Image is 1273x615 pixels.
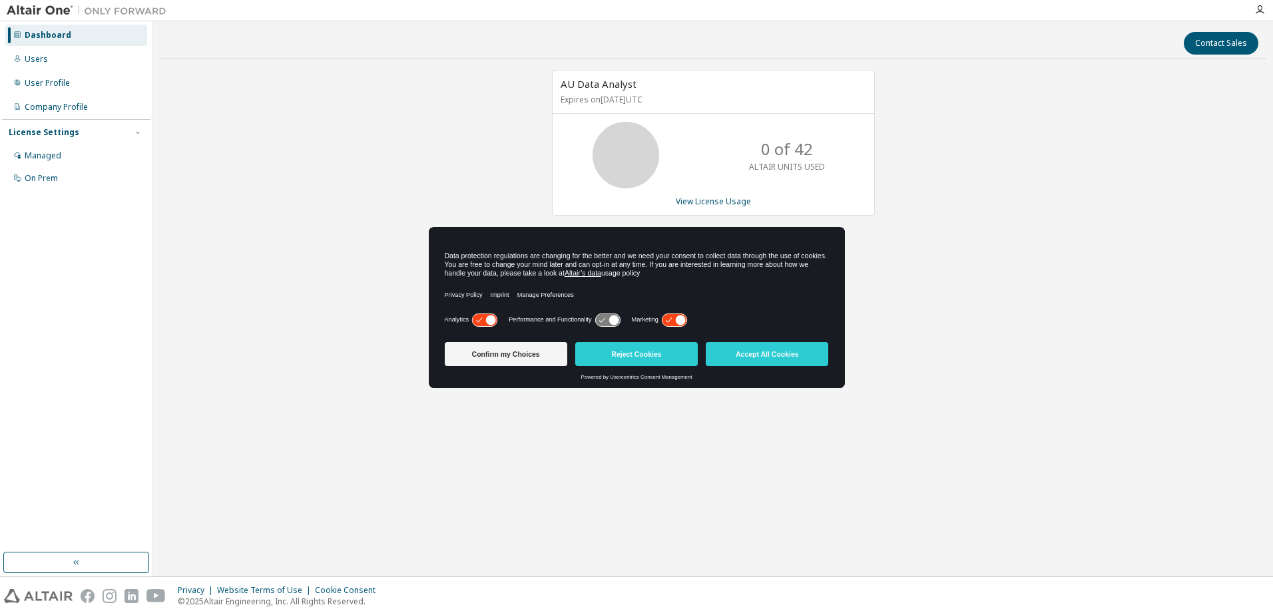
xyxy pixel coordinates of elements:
[749,161,825,172] p: ALTAIR UNITS USED
[315,585,383,596] div: Cookie Consent
[9,127,79,138] div: License Settings
[1184,32,1258,55] button: Contact Sales
[4,589,73,603] img: altair_logo.svg
[81,589,95,603] img: facebook.svg
[7,4,173,17] img: Altair One
[103,589,117,603] img: instagram.svg
[25,78,70,89] div: User Profile
[25,54,48,65] div: Users
[146,589,166,603] img: youtube.svg
[217,585,315,596] div: Website Terms of Use
[125,589,138,603] img: linkedin.svg
[25,102,88,112] div: Company Profile
[25,150,61,161] div: Managed
[676,196,751,207] a: View License Usage
[561,77,636,91] span: AU Data Analyst
[761,138,813,160] p: 0 of 42
[178,585,217,596] div: Privacy
[25,173,58,184] div: On Prem
[178,596,383,607] p: © 2025 Altair Engineering, Inc. All Rights Reserved.
[561,94,863,105] p: Expires on [DATE] UTC
[25,30,71,41] div: Dashboard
